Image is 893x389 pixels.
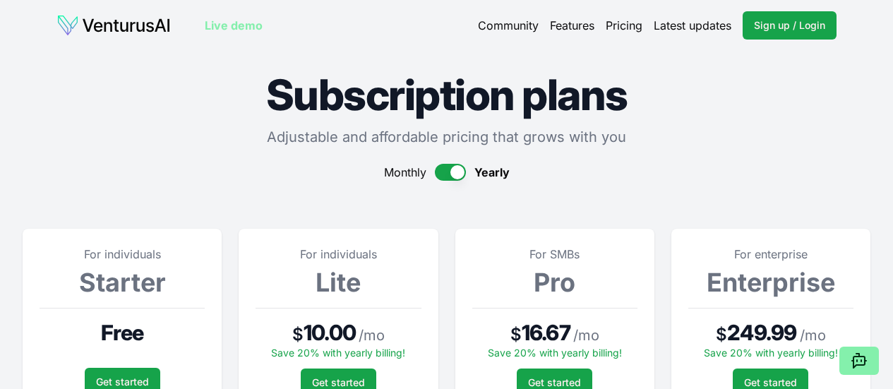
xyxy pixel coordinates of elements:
span: 10.00 [304,320,356,345]
span: / mo [359,325,385,345]
a: Community [478,17,539,34]
h1: Subscription plans [23,73,870,116]
a: Features [550,17,594,34]
span: $ [716,323,727,346]
p: For SMBs [472,246,637,263]
h3: Enterprise [688,268,853,297]
h3: Lite [256,268,421,297]
span: Monthly [384,164,426,181]
p: Adjustable and affordable pricing that grows with you [23,127,870,147]
a: Live demo [205,17,263,34]
p: For individuals [256,246,421,263]
span: Sign up / Login [754,18,825,32]
span: 16.67 [522,320,570,345]
span: $ [510,323,522,346]
h3: Pro [472,268,637,297]
a: Latest updates [654,17,731,34]
a: Sign up / Login [743,11,837,40]
span: 249.99 [727,320,797,345]
span: $ [292,323,304,346]
span: Yearly [474,164,510,181]
span: Save 20% with yearly billing! [704,347,838,359]
span: Save 20% with yearly billing! [271,347,405,359]
img: logo [56,14,171,37]
span: / mo [800,325,826,345]
a: Pricing [606,17,642,34]
h3: Starter [40,268,205,297]
span: Save 20% with yearly billing! [488,347,622,359]
span: Free [101,320,144,345]
p: For individuals [40,246,205,263]
span: / mo [573,325,599,345]
p: For enterprise [688,246,853,263]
